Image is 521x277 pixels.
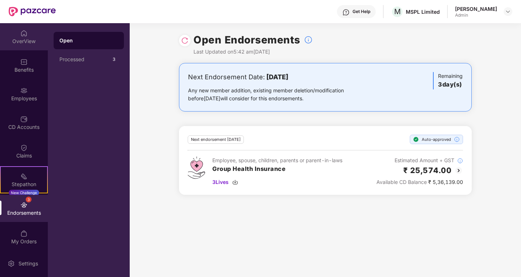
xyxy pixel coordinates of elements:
img: svg+xml;base64,PHN2ZyBpZD0iSGVscC0zMngzMiIgeG1sbnM9Imh0dHA6Ly93d3cudzMub3JnLzIwMDAvc3ZnIiB3aWR0aD... [342,9,350,16]
img: New Pazcare Logo [9,7,56,16]
img: svg+xml;base64,PHN2ZyBpZD0iQ0RfQWNjb3VudHMiIGRhdGEtbmFtZT0iQ0QgQWNjb3VudHMiIHhtbG5zPSJodHRwOi8vd3... [20,116,28,123]
div: 3 [26,197,32,202]
div: New Challenge [9,190,39,196]
div: Processed [59,56,109,62]
h3: Group Health Insurance [212,164,342,174]
div: Settings [16,260,40,267]
img: svg+xml;base64,PHN2ZyBpZD0iSG9tZSIgeG1sbnM9Imh0dHA6Ly93d3cudzMub3JnLzIwMDAvc3ZnIiB3aWR0aD0iMjAiIG... [20,30,28,37]
div: [PERSON_NAME] [455,5,497,12]
div: Remaining [433,72,463,89]
div: Admin [455,12,497,18]
div: Stepathon [1,181,47,188]
img: svg+xml;base64,PHN2ZyB4bWxucz0iaHR0cDovL3d3dy53My5vcmcvMjAwMC9zdmciIHdpZHRoPSIyMSIgaGVpZ2h0PSIyMC... [20,173,28,180]
span: 3 Lives [212,178,229,186]
img: svg+xml;base64,PHN2ZyBpZD0iU3RlcC1Eb25lLTE2eDE2IiB4bWxucz0iaHR0cDovL3d3dy53My5vcmcvMjAwMC9zdmciIH... [413,137,419,142]
img: svg+xml;base64,PHN2ZyB4bWxucz0iaHR0cDovL3d3dy53My5vcmcvMjAwMC9zdmciIHdpZHRoPSI0Ny43MTQiIGhlaWdodD... [188,156,205,179]
h1: Open Endorsements [193,32,300,48]
div: 3 [109,55,118,64]
span: M [394,7,401,16]
img: svg+xml;base64,PHN2ZyBpZD0iSW5mb18tXzMyeDMyIiBkYXRhLW5hbWU9IkluZm8gLSAzMngzMiIgeG1sbnM9Imh0dHA6Ly... [457,158,463,164]
img: svg+xml;base64,PHN2ZyBpZD0iQmFjay0yMHgyMCIgeG1sbnM9Imh0dHA6Ly93d3cudzMub3JnLzIwMDAvc3ZnIiB3aWR0aD... [454,166,463,175]
div: ₹ 5,36,139.00 [376,178,463,186]
img: svg+xml;base64,PHN2ZyBpZD0iTXlfT3JkZXJzIiBkYXRhLW5hbWU9Ik15IE9yZGVycyIgeG1sbnM9Imh0dHA6Ly93d3cudz... [20,230,28,237]
img: svg+xml;base64,PHN2ZyBpZD0iU2V0dGluZy0yMHgyMCIgeG1sbnM9Imh0dHA6Ly93d3cudzMub3JnLzIwMDAvc3ZnIiB3aW... [8,260,15,267]
h3: 3 day(s) [438,80,463,89]
h2: ₹ 25,574.00 [403,164,452,176]
img: svg+xml;base64,PHN2ZyBpZD0iRG93bmxvYWQtMzJ4MzIiIHhtbG5zPSJodHRwOi8vd3d3LnczLm9yZy8yMDAwL3N2ZyIgd2... [232,179,238,185]
div: Estimated Amount + GST [376,156,463,164]
div: Next endorsement [DATE] [188,135,244,144]
img: svg+xml;base64,PHN2ZyBpZD0iRW1wbG95ZWVzIiB4bWxucz0iaHR0cDovL3d3dy53My5vcmcvMjAwMC9zdmciIHdpZHRoPS... [20,87,28,94]
img: svg+xml;base64,PHN2ZyBpZD0iQ2xhaW0iIHhtbG5zPSJodHRwOi8vd3d3LnczLm9yZy8yMDAwL3N2ZyIgd2lkdGg9IjIwIi... [20,144,28,151]
div: Get Help [353,9,370,14]
span: Available CD Balance [376,179,427,185]
div: Open [59,37,118,44]
div: Last Updated on 5:42 am[DATE] [193,48,313,56]
img: svg+xml;base64,PHN2ZyBpZD0iRW5kb3JzZW1lbnRzIiB4bWxucz0iaHR0cDovL3d3dy53My5vcmcvMjAwMC9zdmciIHdpZH... [20,201,28,209]
img: svg+xml;base64,PHN2ZyBpZD0iSW5mb18tXzMyeDMyIiBkYXRhLW5hbWU9IkluZm8gLSAzMngzMiIgeG1sbnM9Imh0dHA6Ly... [304,35,313,44]
div: Next Endorsement Date: [188,72,367,82]
img: svg+xml;base64,PHN2ZyBpZD0iSW5mb18tXzMyeDMyIiBkYXRhLW5hbWU9IkluZm8gLSAzMngzMiIgeG1sbnM9Imh0dHA6Ly... [454,137,460,142]
div: MSPL Limited [406,8,440,15]
img: svg+xml;base64,PHN2ZyBpZD0iUmVsb2FkLTMyeDMyIiB4bWxucz0iaHR0cDovL3d3dy53My5vcmcvMjAwMC9zdmciIHdpZH... [181,37,188,44]
div: Auto-approved [410,135,463,144]
b: [DATE] [266,73,288,81]
img: svg+xml;base64,PHN2ZyBpZD0iRHJvcGRvd24tMzJ4MzIiIHhtbG5zPSJodHRwOi8vd3d3LnczLm9yZy8yMDAwL3N2ZyIgd2... [505,9,511,14]
div: Any new member addition, existing member deletion/modification before [DATE] will consider for th... [188,87,367,102]
img: svg+xml;base64,PHN2ZyBpZD0iQmVuZWZpdHMiIHhtbG5zPSJodHRwOi8vd3d3LnczLm9yZy8yMDAwL3N2ZyIgd2lkdGg9Ij... [20,58,28,66]
div: Employee, spouse, children, parents or parent-in-laws [212,156,342,164]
